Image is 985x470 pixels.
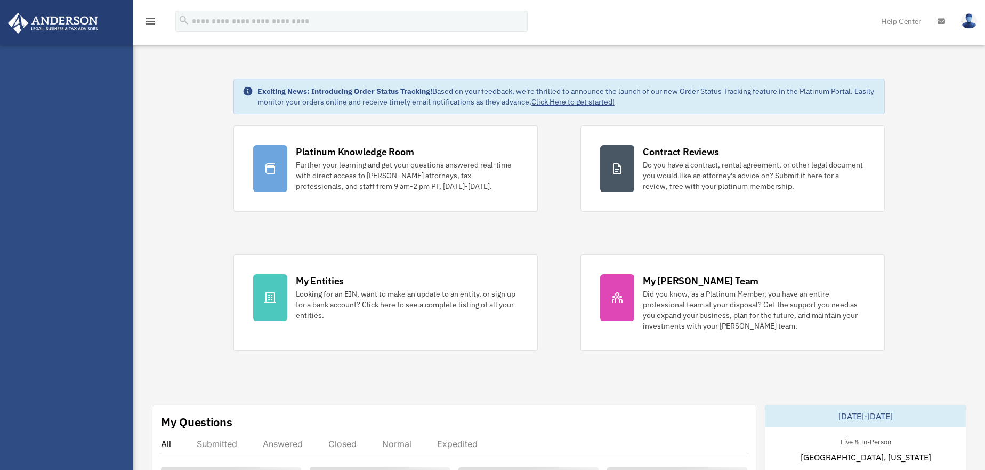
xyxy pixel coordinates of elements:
[643,145,719,158] div: Contract Reviews
[643,289,865,331] div: Did you know, as a Platinum Member, you have an entire professional team at your disposal? Get th...
[144,19,157,28] a: menu
[233,125,538,212] a: Platinum Knowledge Room Further your learning and get your questions answered real-time with dire...
[531,97,615,107] a: Click Here to get started!
[437,439,478,449] div: Expedited
[161,439,171,449] div: All
[263,439,303,449] div: Answered
[643,274,758,288] div: My [PERSON_NAME] Team
[296,289,518,321] div: Looking for an EIN, want to make an update to an entity, or sign up for a bank account? Click her...
[580,125,885,212] a: Contract Reviews Do you have a contract, rental agreement, or other legal document you would like...
[328,439,357,449] div: Closed
[765,405,966,427] div: [DATE]-[DATE]
[961,13,977,29] img: User Pic
[832,435,900,447] div: Live & In-Person
[233,254,538,351] a: My Entities Looking for an EIN, want to make an update to an entity, or sign up for a bank accoun...
[144,15,157,28] i: menu
[178,14,190,26] i: search
[197,439,237,449] div: Submitted
[296,160,518,192] div: Further your learning and get your questions answered real-time with direct access to [PERSON_NAM...
[801,451,931,464] span: [GEOGRAPHIC_DATA], [US_STATE]
[643,160,865,192] div: Do you have a contract, rental agreement, or other legal document you would like an attorney's ad...
[161,414,232,430] div: My Questions
[296,274,344,288] div: My Entities
[580,254,885,351] a: My [PERSON_NAME] Team Did you know, as a Platinum Member, you have an entire professional team at...
[296,145,414,158] div: Platinum Knowledge Room
[382,439,411,449] div: Normal
[257,86,876,107] div: Based on your feedback, we're thrilled to announce the launch of our new Order Status Tracking fe...
[257,86,432,96] strong: Exciting News: Introducing Order Status Tracking!
[5,13,101,34] img: Anderson Advisors Platinum Portal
